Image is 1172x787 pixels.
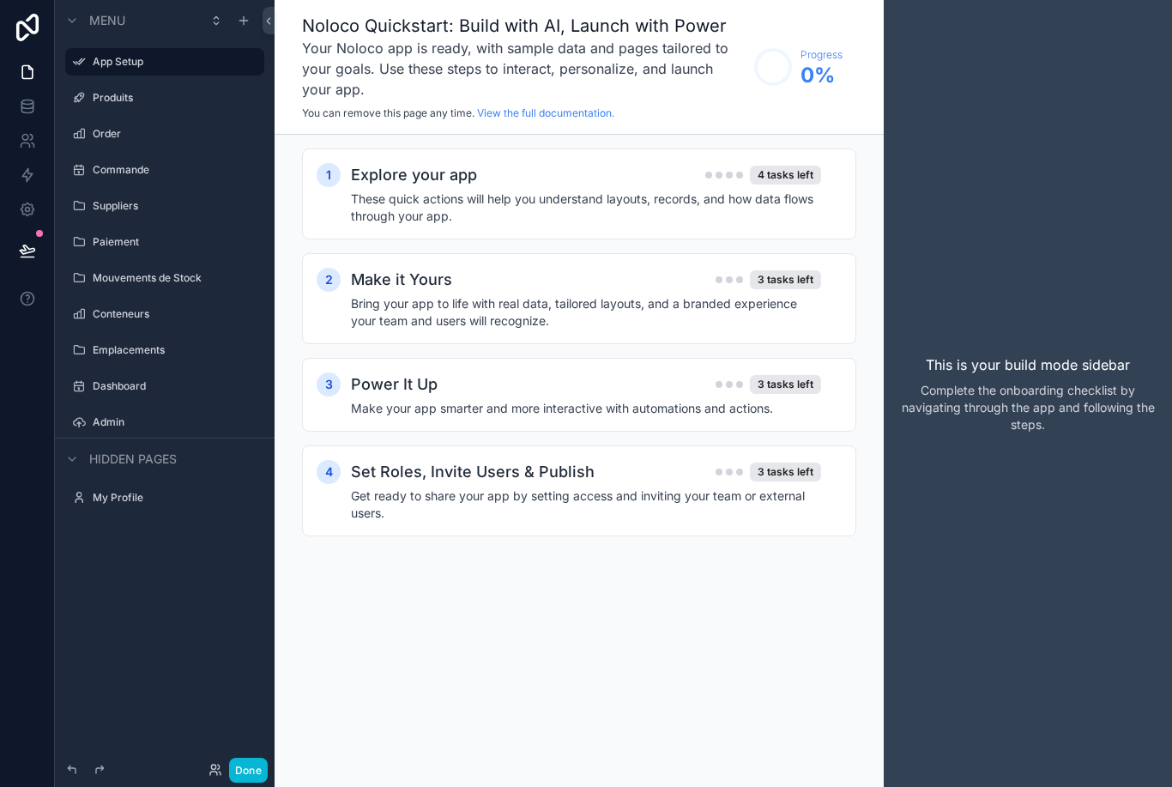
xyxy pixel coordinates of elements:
[302,38,746,100] h3: Your Noloco app is ready, with sample data and pages tailored to your goals. Use these steps to i...
[93,235,261,249] label: Paiement
[229,758,268,783] button: Done
[926,354,1130,375] p: This is your build mode sidebar
[93,343,261,357] label: Emplacements
[93,271,261,285] label: Mouvements de Stock
[93,415,261,429] label: Admin
[800,62,843,89] span: 0 %
[302,14,746,38] h1: Noloco Quickstart: Build with AI, Launch with Power
[93,199,261,213] label: Suppliers
[93,491,261,505] label: My Profile
[897,382,1158,433] p: Complete the onboarding checklist by navigating through the app and following the steps.
[93,163,261,177] label: Commande
[89,12,125,29] span: Menu
[93,307,261,321] label: Conteneurs
[93,55,254,69] label: App Setup
[800,48,843,62] span: Progress
[302,106,474,119] span: You can remove this page any time.
[89,451,177,468] span: Hidden pages
[477,106,614,119] a: View the full documentation.
[93,91,261,105] label: Produits
[93,127,261,141] label: Order
[93,379,261,393] label: Dashboard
